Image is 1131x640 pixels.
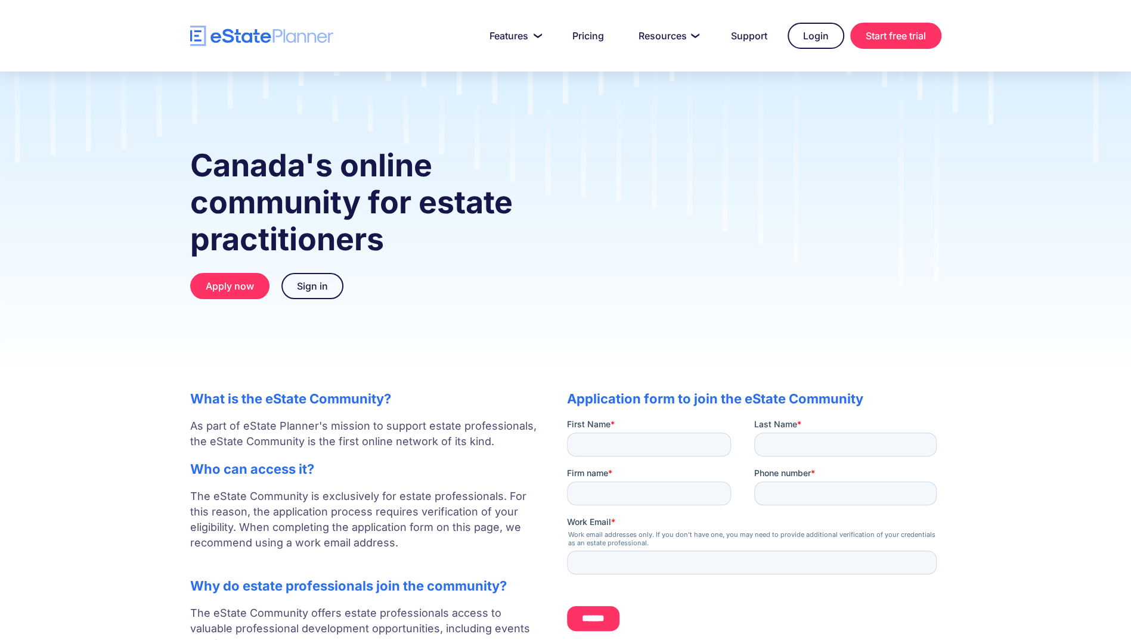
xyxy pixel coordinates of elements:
[190,418,543,449] p: As part of eState Planner's mission to support estate professionals, the eState Community is the ...
[558,24,618,48] a: Pricing
[190,26,333,46] a: home
[190,489,543,566] p: The eState Community is exclusively for estate professionals. For this reason, the application pr...
[190,391,543,406] h2: What is the eState Community?
[190,147,513,258] strong: Canada's online community for estate practitioners
[567,391,941,406] h2: Application form to join the eState Community
[717,24,782,48] a: Support
[475,24,552,48] a: Features
[624,24,711,48] a: Resources
[281,273,343,299] a: Sign in
[788,23,844,49] a: Login
[190,461,543,477] h2: Who can access it?
[190,578,543,594] h2: Why do estate professionals join the community?
[190,273,269,299] a: Apply now
[567,418,941,640] iframe: Form 0
[850,23,941,49] a: Start free trial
